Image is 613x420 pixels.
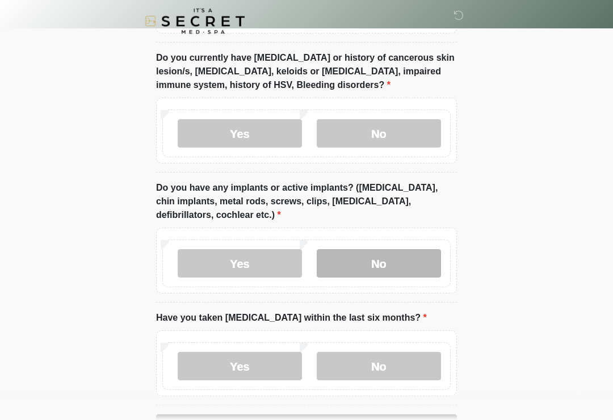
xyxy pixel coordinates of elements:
label: Have you taken [MEDICAL_DATA] within the last six months? [156,312,427,325]
label: Yes [178,250,302,278]
label: No [317,352,441,381]
label: No [317,120,441,148]
label: Yes [178,120,302,148]
label: Do you currently have [MEDICAL_DATA] or history of cancerous skin lesion/s, [MEDICAL_DATA], keloi... [156,52,457,93]
label: Yes [178,352,302,381]
img: It's A Secret Med Spa Logo [145,9,245,34]
label: Do you have any implants or active implants? ([MEDICAL_DATA], chin implants, metal rods, screws, ... [156,182,457,222]
label: No [317,250,441,278]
